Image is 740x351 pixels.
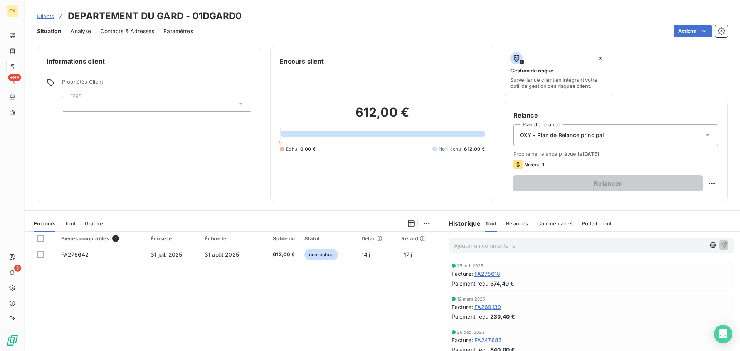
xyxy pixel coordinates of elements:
span: 1 [112,235,119,242]
span: Clients [37,13,54,19]
span: Commentaires [537,220,573,227]
span: -17 j [401,251,412,258]
div: Délai [362,235,392,242]
span: Analyse [71,27,91,35]
span: Propriétés Client [62,79,251,89]
span: 0 [279,139,282,146]
div: Statut [304,235,352,242]
span: 29 déc. 2023 [457,330,485,334]
span: FA275618 [474,270,500,278]
span: Graphe [85,220,103,227]
span: Paiement reçu [452,312,489,321]
span: FA269139 [474,303,501,311]
span: Facture : [452,303,473,311]
h2: 612,00 € [280,105,484,128]
span: 31 août 2025 [205,251,239,258]
span: Tout [485,220,497,227]
a: Clients [37,12,54,20]
span: Paiement reçu [452,279,489,287]
span: 230,40 € [490,312,515,321]
span: 12 mars 2025 [457,297,486,301]
h6: Historique [442,219,481,228]
span: 25 juil. 2025 [457,264,484,268]
span: Relances [506,220,528,227]
div: Émise le [151,235,195,242]
span: En cours [34,220,55,227]
div: Retard [401,235,437,242]
div: Échue le [205,235,253,242]
span: OXY - Plan de Relance principal [520,131,604,139]
span: Facture : [452,270,473,278]
span: Surveiller ce client en intégrant votre outil de gestion des risques client. [510,77,607,89]
div: Solde dû [262,235,295,242]
span: Tout [65,220,76,227]
span: FA276642 [61,251,89,258]
span: Portail client [582,220,612,227]
input: Ajouter une valeur [69,100,75,107]
span: +99 [8,74,21,81]
span: [DATE] [582,151,600,157]
h6: Informations client [47,57,251,66]
span: Prochaine relance prévue le [513,151,718,157]
span: Niveau 1 [524,161,544,168]
span: 0,00 € [300,146,316,153]
span: 612,00 € [262,251,295,259]
span: Non-échu [439,146,461,153]
button: Actions [674,25,712,37]
span: Contacts & Adresses [100,27,154,35]
span: FA247685 [474,336,501,344]
span: 14 j [362,251,370,258]
span: 5 [14,265,21,272]
span: 612,00 € [464,146,484,153]
span: Situation [37,27,61,35]
span: non-échue [304,249,338,260]
span: 31 juil. 2025 [151,251,182,258]
span: Facture : [452,336,473,344]
h6: Encours client [280,57,324,66]
h6: Relance [513,111,718,120]
h3: DEPARTEMENT DU GARD - 01DGARD0 [68,9,242,23]
span: 374,40 € [490,279,514,287]
span: Gestion du risque [510,67,553,74]
a: +99 [6,76,18,88]
button: Relancer [513,175,703,191]
span: Paramètres [163,27,193,35]
button: Gestion du risqueSurveiller ce client en intégrant votre outil de gestion des risques client. [504,47,614,96]
div: Pièces comptables [61,235,142,242]
img: Logo LeanPay [6,334,18,346]
span: Échu [286,146,297,153]
div: Open Intercom Messenger [714,325,732,343]
div: OX [6,5,18,17]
